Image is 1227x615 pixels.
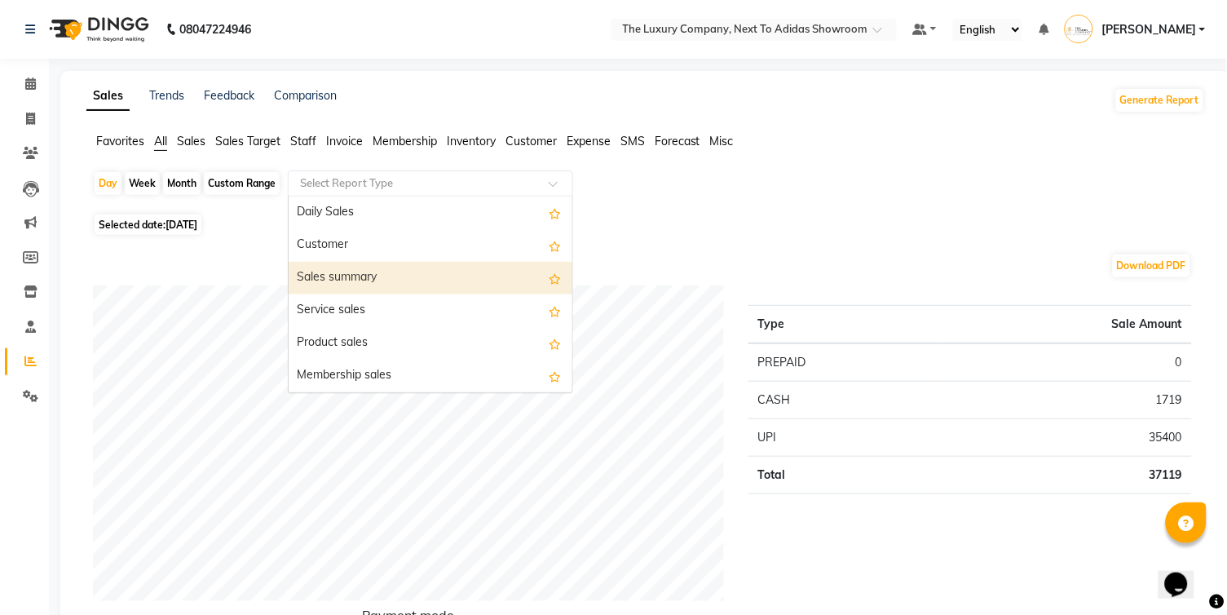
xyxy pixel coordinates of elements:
td: 0 [939,343,1192,382]
span: Customer [505,134,557,148]
span: Add this report to Favorites List [549,334,561,353]
div: Sales summary [289,262,572,294]
span: Selected date: [95,215,201,235]
span: All [154,134,167,148]
td: Total [748,457,939,494]
span: Inventory [447,134,496,148]
b: 08047224946 [179,7,251,52]
a: Trends [149,88,184,103]
button: Download PDF [1113,254,1190,277]
span: [PERSON_NAME] [1101,21,1196,38]
td: 35400 [939,419,1192,457]
th: Sale Amount [939,306,1192,344]
div: Product sales [289,327,572,360]
td: 1719 [939,382,1192,419]
div: Service sales [289,294,572,327]
div: Membership sales [289,360,572,392]
div: Week [125,172,160,195]
div: Daily Sales [289,197,572,229]
span: Favorites [96,134,144,148]
span: Expense [567,134,611,148]
span: Sales Target [215,134,280,148]
span: Add this report to Favorites List [549,268,561,288]
div: Custom Range [204,172,280,195]
td: CASH [748,382,939,419]
span: Add this report to Favorites List [549,236,561,255]
span: Add this report to Favorites List [549,203,561,223]
ng-dropdown-panel: Options list [288,196,573,393]
span: Forecast [655,134,700,148]
span: SMS [620,134,645,148]
img: logo [42,7,153,52]
a: Comparison [274,88,337,103]
a: Feedback [204,88,254,103]
span: Staff [290,134,316,148]
td: PREPAID [748,343,939,382]
span: Invoice [326,134,363,148]
span: Add this report to Favorites List [549,366,561,386]
button: Generate Report [1116,89,1203,112]
iframe: chat widget [1159,550,1211,599]
div: Day [95,172,121,195]
a: Sales [86,82,130,111]
span: Sales [177,134,205,148]
th: Type [748,306,939,344]
td: 37119 [939,457,1192,494]
span: Misc [710,134,734,148]
img: MADHU SHARMA [1065,15,1093,43]
span: [DATE] [166,219,197,231]
div: Customer [289,229,572,262]
div: Month [163,172,201,195]
td: UPI [748,419,939,457]
span: Membership [373,134,437,148]
span: Add this report to Favorites List [549,301,561,321]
